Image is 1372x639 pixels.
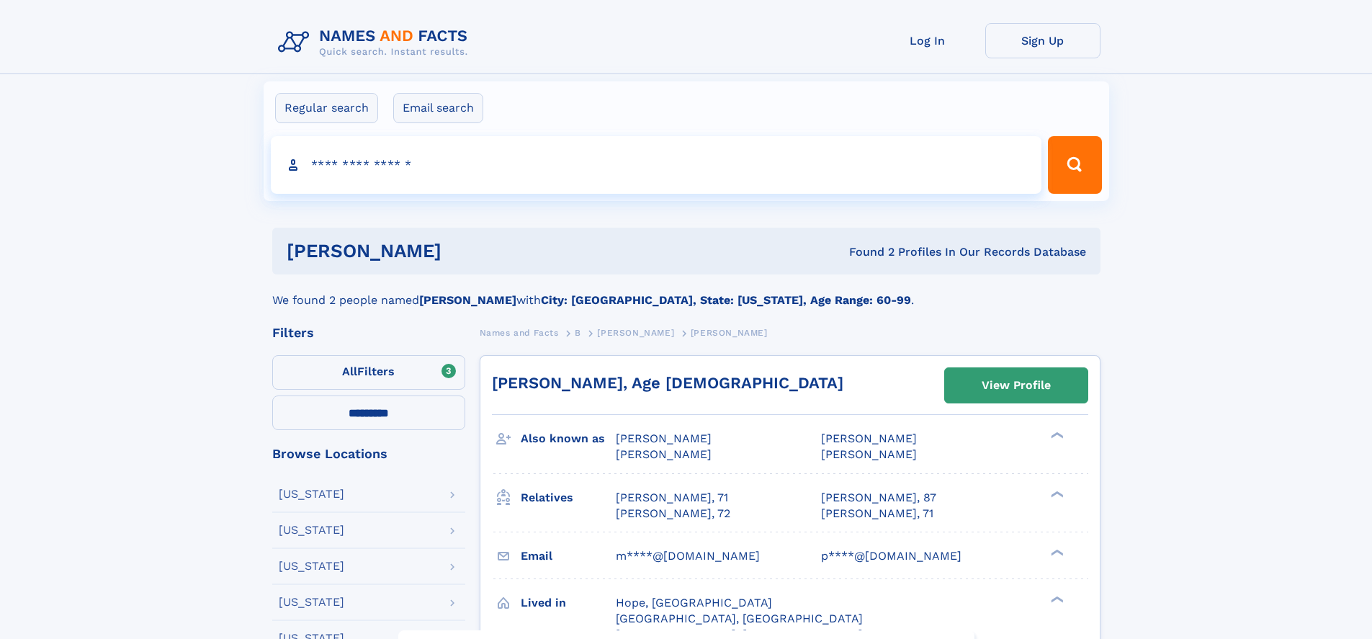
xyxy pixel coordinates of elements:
[393,93,483,123] label: Email search
[616,432,712,445] span: [PERSON_NAME]
[616,612,863,625] span: [GEOGRAPHIC_DATA], [GEOGRAPHIC_DATA]
[1047,594,1064,604] div: ❯
[279,524,344,536] div: [US_STATE]
[597,328,674,338] span: [PERSON_NAME]
[521,591,616,615] h3: Lived in
[945,368,1088,403] a: View Profile
[271,136,1042,194] input: search input
[870,23,985,58] a: Log In
[275,93,378,123] label: Regular search
[1047,548,1064,557] div: ❯
[342,365,357,378] span: All
[616,506,730,522] a: [PERSON_NAME], 72
[597,323,674,341] a: [PERSON_NAME]
[272,355,465,390] label: Filters
[616,596,772,609] span: Hope, [GEOGRAPHIC_DATA]
[272,447,465,460] div: Browse Locations
[492,374,843,392] a: [PERSON_NAME], Age [DEMOGRAPHIC_DATA]
[575,328,581,338] span: B
[982,369,1051,402] div: View Profile
[480,323,559,341] a: Names and Facts
[1048,136,1101,194] button: Search Button
[985,23,1100,58] a: Sign Up
[821,447,917,461] span: [PERSON_NAME]
[272,23,480,62] img: Logo Names and Facts
[272,274,1100,309] div: We found 2 people named with .
[419,293,516,307] b: [PERSON_NAME]
[1047,489,1064,499] div: ❯
[575,323,581,341] a: B
[691,328,768,338] span: [PERSON_NAME]
[521,544,616,568] h3: Email
[821,432,917,445] span: [PERSON_NAME]
[645,244,1086,260] div: Found 2 Profiles In Our Records Database
[616,447,712,461] span: [PERSON_NAME]
[1047,431,1064,440] div: ❯
[521,426,616,451] h3: Also known as
[279,488,344,500] div: [US_STATE]
[272,326,465,339] div: Filters
[287,242,645,260] h1: [PERSON_NAME]
[279,596,344,608] div: [US_STATE]
[821,506,933,522] a: [PERSON_NAME], 71
[821,490,936,506] a: [PERSON_NAME], 87
[541,293,911,307] b: City: [GEOGRAPHIC_DATA], State: [US_STATE], Age Range: 60-99
[279,560,344,572] div: [US_STATE]
[616,490,728,506] a: [PERSON_NAME], 71
[521,486,616,510] h3: Relatives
